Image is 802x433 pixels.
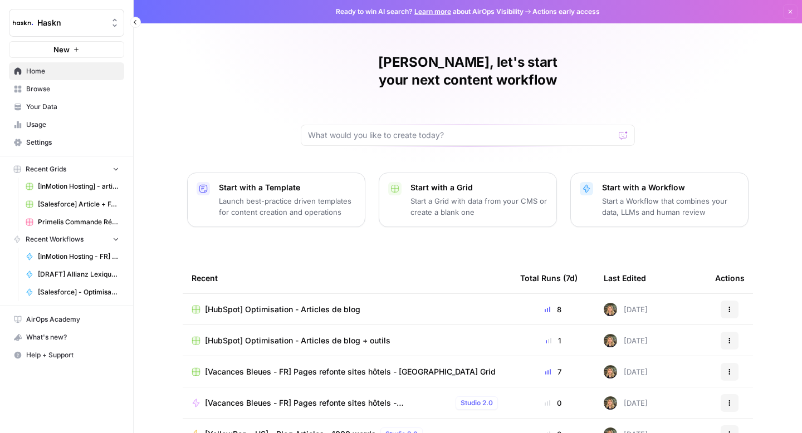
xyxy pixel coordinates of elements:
[604,365,617,378] img: ziyu4k121h9vid6fczkx3ylgkuqx
[301,53,635,89] h1: [PERSON_NAME], let's start your next content workflow
[604,263,646,293] div: Last Edited
[604,365,648,378] div: [DATE]
[38,252,119,262] span: [InMotion Hosting - FR] - article de blog 2000 mots
[9,134,124,151] a: Settings
[21,178,124,195] a: [InMotion Hosting] - article de blog 2000 mots
[604,334,648,347] div: [DATE]
[26,350,119,360] span: Help + Support
[187,173,365,227] button: Start with a TemplateLaunch best-practice driven templates for content creation and operations
[26,102,119,112] span: Your Data
[219,195,356,218] p: Launch best-practice driven templates for content creation and operations
[410,182,547,193] p: Start with a Grid
[604,303,617,316] img: ziyu4k121h9vid6fczkx3ylgkuqx
[9,116,124,134] a: Usage
[602,195,739,218] p: Start a Workflow that combines your data, LLMs and human review
[38,181,119,191] span: [InMotion Hosting] - article de blog 2000 mots
[410,195,547,218] p: Start a Grid with data from your CMS or create a blank one
[26,314,119,324] span: AirOps Academy
[520,335,586,346] div: 1
[192,335,502,346] a: [HubSpot] Optimisation - Articles de blog + outils
[205,397,451,409] span: [Vacances Bleues - FR] Pages refonte sites hôtels - [GEOGRAPHIC_DATA]
[37,17,105,28] span: Haskn
[520,263,578,293] div: Total Runs (7d)
[9,311,124,328] a: AirOps Academy
[205,335,390,346] span: [HubSpot] Optimisation - Articles de blog + outils
[205,304,360,315] span: [HubSpot] Optimisation - Articles de blog
[520,304,586,315] div: 8
[26,120,119,130] span: Usage
[192,366,502,377] a: [Vacances Bleues - FR] Pages refonte sites hôtels - [GEOGRAPHIC_DATA] Grid
[26,66,119,76] span: Home
[21,265,124,283] a: [DRAFT] Allianz Lexique - 2.0 - Emprunteur - août 2025
[9,346,124,364] button: Help + Support
[520,366,586,377] div: 7
[9,329,124,346] div: What's new?
[9,62,124,80] a: Home
[308,130,614,141] input: What would you like to create today?
[26,164,66,174] span: Recent Grids
[38,287,119,297] span: [Salesforce] - Optimisation occurences
[192,396,502,410] a: [Vacances Bleues - FR] Pages refonte sites hôtels - [GEOGRAPHIC_DATA]Studio 2.0
[9,80,124,98] a: Browse
[532,7,600,17] span: Actions early access
[715,263,745,293] div: Actions
[9,231,124,248] button: Recent Workflows
[21,195,124,213] a: [Salesforce] Article + FAQ + Posts RS
[604,303,648,316] div: [DATE]
[9,161,124,178] button: Recent Grids
[604,396,648,410] div: [DATE]
[9,328,124,346] button: What's new?
[604,334,617,347] img: ziyu4k121h9vid6fczkx3ylgkuqx
[461,398,493,408] span: Studio 2.0
[219,182,356,193] p: Start with a Template
[21,283,124,301] a: [Salesforce] - Optimisation occurences
[26,234,84,244] span: Recent Workflows
[26,84,119,94] span: Browse
[205,366,496,377] span: [Vacances Bleues - FR] Pages refonte sites hôtels - [GEOGRAPHIC_DATA] Grid
[21,213,124,231] a: Primelis Commande Rédaction Netlinking (2).csv
[9,98,124,116] a: Your Data
[9,9,124,37] button: Workspace: Haskn
[9,41,124,58] button: New
[414,7,451,16] a: Learn more
[336,7,524,17] span: Ready to win AI search? about AirOps Visibility
[192,263,502,293] div: Recent
[26,137,119,147] span: Settings
[53,44,70,55] span: New
[13,13,33,33] img: Haskn Logo
[21,248,124,265] a: [InMotion Hosting - FR] - article de blog 2000 mots
[520,397,586,409] div: 0
[38,269,119,279] span: [DRAFT] Allianz Lexique - 2.0 - Emprunteur - août 2025
[379,173,557,227] button: Start with a GridStart a Grid with data from your CMS or create a blank one
[604,396,617,410] img: ziyu4k121h9vid6fczkx3ylgkuqx
[192,304,502,315] a: [HubSpot] Optimisation - Articles de blog
[570,173,749,227] button: Start with a WorkflowStart a Workflow that combines your data, LLMs and human review
[38,199,119,209] span: [Salesforce] Article + FAQ + Posts RS
[38,217,119,227] span: Primelis Commande Rédaction Netlinking (2).csv
[602,182,739,193] p: Start with a Workflow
